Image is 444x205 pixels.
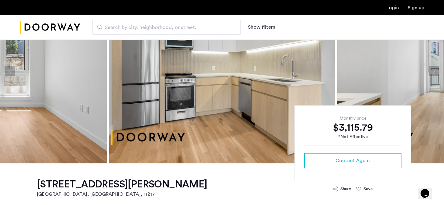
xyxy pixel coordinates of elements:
a: Cazamio Logo [20,16,80,39]
div: Share [340,186,351,192]
button: Previous apartment [5,66,15,76]
div: *Net Effective [304,134,401,140]
span: Search by city, neighborhood, or street. [105,24,223,31]
input: Apartment Search [92,20,240,35]
button: Next apartment [429,66,439,76]
div: Save [364,186,373,192]
div: $3,115.79 [304,121,401,134]
h1: [STREET_ADDRESS][PERSON_NAME] [37,178,207,191]
button: button [304,153,401,168]
div: Monthly price [304,115,401,121]
h2: [GEOGRAPHIC_DATA], [GEOGRAPHIC_DATA] , 11217 [37,191,207,198]
span: Contact Agent [335,157,370,164]
a: Registration [408,5,424,10]
button: Show or hide filters [248,23,275,31]
img: logo [20,16,80,39]
a: [STREET_ADDRESS][PERSON_NAME][GEOGRAPHIC_DATA], [GEOGRAPHIC_DATA], 11217 [37,178,207,198]
a: Login [386,5,399,10]
iframe: chat widget [418,180,438,199]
